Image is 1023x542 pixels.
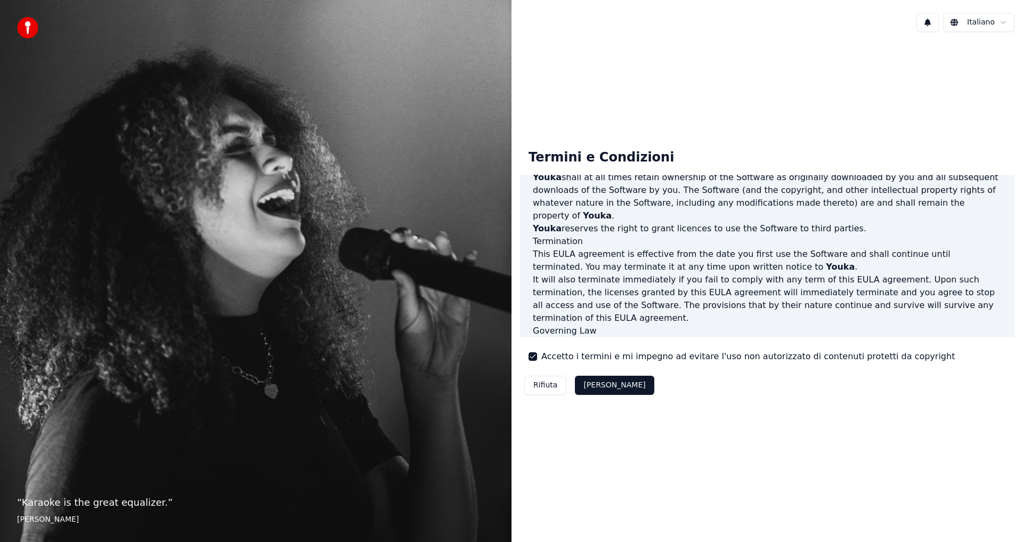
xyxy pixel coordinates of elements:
p: shall at all times retain ownership of the Software as originally downloaded by you and all subse... [533,171,1002,222]
span: Youka [533,172,562,182]
h3: Termination [533,235,1002,248]
p: This EULA agreement is effective from the date you first use the Software and shall continue unti... [533,248,1002,273]
span: Youka [826,262,855,272]
button: [PERSON_NAME] [575,376,654,395]
footer: [PERSON_NAME] [17,514,494,525]
span: Youka [533,223,562,233]
p: This EULA agreement, and any dispute arising out of or in connection with this EULA agreement, sh... [533,337,1002,363]
img: youka [17,17,38,38]
label: Accetto i termini e mi impegno ad evitare l'uso non autorizzato di contenuti protetti da copyright [541,350,955,363]
p: It will also terminate immediately if you fail to comply with any term of this EULA agreement. Up... [533,273,1002,325]
p: “ Karaoke is the great equalizer. ” [17,495,494,510]
h3: Governing Law [533,325,1002,337]
button: Rifiuta [524,376,566,395]
span: Youka [583,211,612,221]
div: Termini e Condizioni [520,141,683,175]
p: reserves the right to grant licences to use the Software to third parties. [533,222,1002,235]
